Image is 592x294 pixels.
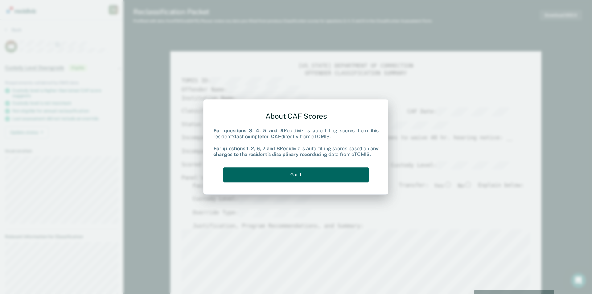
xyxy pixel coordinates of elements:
[213,107,379,126] div: About CAF Scores
[235,134,281,140] b: last completed CAF
[223,167,369,182] button: Got it
[213,128,379,158] div: Recidiviz is auto-filling scores from this resident's directly from eTOMIS. Recidiviz is auto-fil...
[213,151,315,157] b: changes to the resident's disciplinary record
[213,146,280,151] b: For questions 1, 2, 6, 7 and 8
[213,128,284,134] b: For questions 3, 4, 5 and 9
